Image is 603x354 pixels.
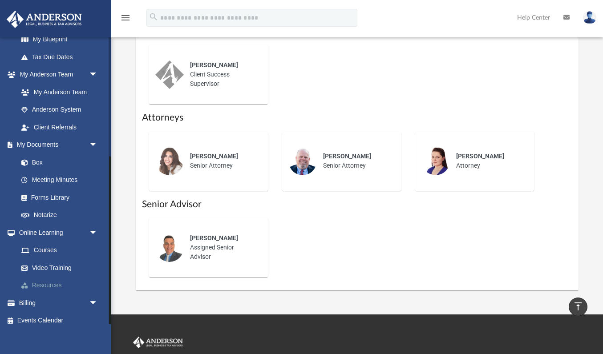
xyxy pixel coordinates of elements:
span: [PERSON_NAME] [190,234,238,241]
a: My Anderson Team [12,83,102,101]
a: Video Training [12,259,107,277]
a: Notarize [12,206,107,224]
img: thumbnail [155,147,184,175]
span: arrow_drop_down [89,224,107,242]
div: Attorney [450,145,528,177]
img: thumbnail [421,147,450,175]
img: thumbnail [155,233,184,262]
h1: Attorneys [142,111,572,124]
img: thumbnail [288,147,317,175]
a: Meeting Minutes [12,171,107,189]
img: User Pic [583,11,596,24]
span: [PERSON_NAME] [456,153,504,160]
span: arrow_drop_down [89,294,107,312]
div: Senior Attorney [184,145,262,177]
img: Anderson Advisors Platinum Portal [131,337,185,348]
a: menu [120,17,131,23]
h1: Senior Advisor [142,198,572,211]
a: Events Calendar [6,312,111,330]
a: Tax Due Dates [12,48,111,66]
a: My Blueprint [12,31,107,48]
i: search [149,12,158,22]
a: Billingarrow_drop_down [6,294,111,312]
div: Client Success Supervisor [184,54,262,95]
div: Senior Attorney [317,145,395,177]
a: Courses [12,241,111,259]
a: Forms Library [12,189,102,206]
i: vertical_align_top [573,301,583,312]
span: arrow_drop_down [89,66,107,84]
a: Box [12,153,102,171]
a: Online Learningarrow_drop_down [6,224,111,241]
a: Client Referrals [12,118,107,136]
a: My Documentsarrow_drop_down [6,136,107,154]
span: [PERSON_NAME] [190,61,238,68]
a: My Anderson Teamarrow_drop_down [6,66,107,84]
a: Resources [12,277,111,294]
span: arrow_drop_down [89,136,107,154]
span: [PERSON_NAME] [190,153,238,160]
span: [PERSON_NAME] [323,153,371,160]
img: Anderson Advisors Platinum Portal [4,11,85,28]
div: Assigned Senior Advisor [184,227,262,268]
i: menu [120,12,131,23]
img: thumbnail [155,60,184,89]
a: vertical_align_top [569,298,587,316]
a: Anderson System [12,101,107,119]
